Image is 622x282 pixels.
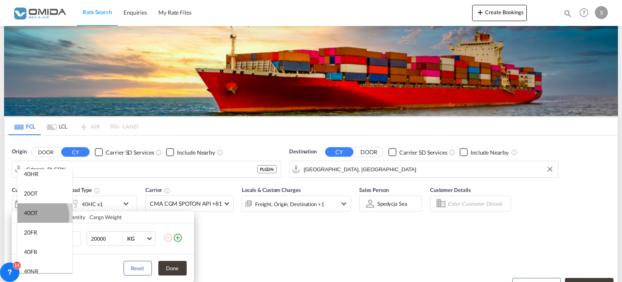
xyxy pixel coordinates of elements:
[24,170,38,178] div: 40HR
[24,267,38,276] div: 40NR
[24,189,38,198] div: 20OT
[24,248,37,256] div: 40FR
[24,228,37,237] div: 20FR
[24,209,38,217] div: 40OT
